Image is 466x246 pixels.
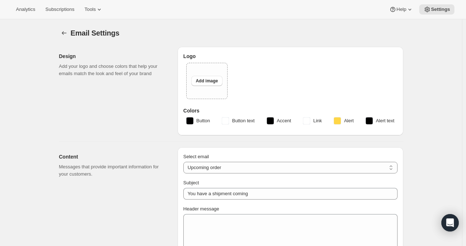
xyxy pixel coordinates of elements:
span: Link [313,117,322,124]
span: Settings [431,7,450,12]
h2: Design [59,53,166,60]
span: Add image [196,78,218,84]
span: Alert text [376,117,394,124]
button: Settings [419,4,454,15]
span: Subscriptions [45,7,74,12]
span: Tools [84,7,96,12]
h2: Content [59,153,166,160]
span: Accent [277,117,291,124]
span: Header message [183,206,219,212]
div: Open Intercom Messenger [441,214,459,231]
button: Tools [80,4,107,15]
button: Subscriptions [41,4,79,15]
p: Add your logo and choose colors that help your emails match the look and feel of your brand [59,63,166,77]
button: Link [299,115,326,127]
span: Email Settings [71,29,120,37]
span: Alert [344,117,354,124]
button: Add image [191,76,222,86]
button: Help [385,4,418,15]
h3: Logo [183,53,398,60]
button: Accent [262,115,296,127]
span: Button text [232,117,254,124]
span: Analytics [16,7,35,12]
span: Subject [183,180,199,185]
h3: Colors [183,107,398,114]
button: Button text [217,115,259,127]
button: Settings [59,28,69,38]
button: Alert text [361,115,399,127]
p: Messages that provide important information for your customers. [59,163,166,178]
span: Button [196,117,210,124]
span: Help [396,7,406,12]
button: Analytics [12,4,39,15]
button: Button [182,115,215,127]
button: Alert [329,115,358,127]
span: Select email [183,154,209,159]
